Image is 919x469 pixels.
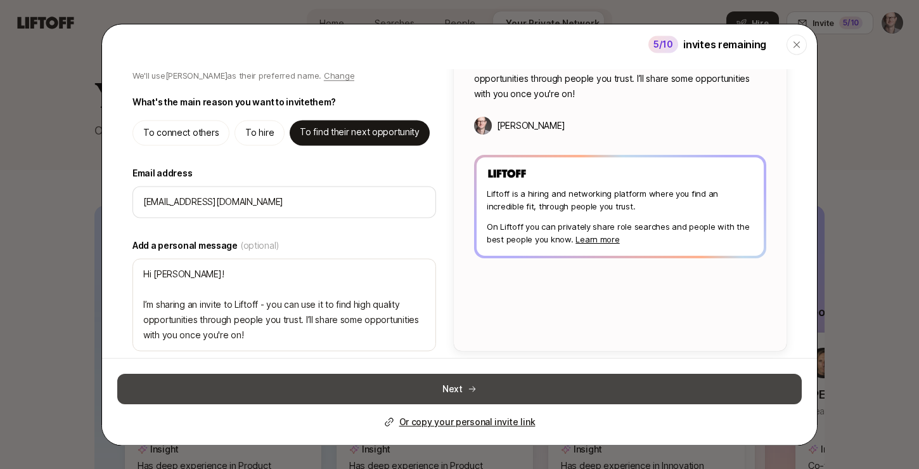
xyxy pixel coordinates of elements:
[132,166,436,182] label: Email address
[117,374,802,404] button: Next
[132,95,336,110] p: What's the main reason you want to invite them ?
[132,70,354,85] p: We'll use [PERSON_NAME] as their preferred name.
[648,36,678,53] div: 5 /10
[143,126,219,141] p: To connect others
[399,414,536,430] p: Or copy your personal invite link
[245,126,274,141] p: To hire
[300,125,420,140] p: To find their next opportunity
[487,168,527,180] img: Liftoff Logo
[683,36,766,53] p: invites remaining
[384,414,536,430] button: Or copy your personal invite link
[487,188,754,213] p: Liftoff is a hiring and networking platform where you find an incredible fit, through people you ...
[143,195,425,210] input: Enter their email address
[487,221,754,246] p: On Liftoff you can privately share role searches and people with the best people you know.
[575,235,619,245] a: Learn more
[497,119,565,134] p: [PERSON_NAME]
[240,239,280,254] span: (optional)
[324,71,354,81] span: Change
[132,259,436,352] textarea: Hi [PERSON_NAME]! I’m sharing an invite to Liftoff - you can use it to find high quality opportun...
[474,117,492,135] img: Matt
[132,239,436,254] label: Add a personal message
